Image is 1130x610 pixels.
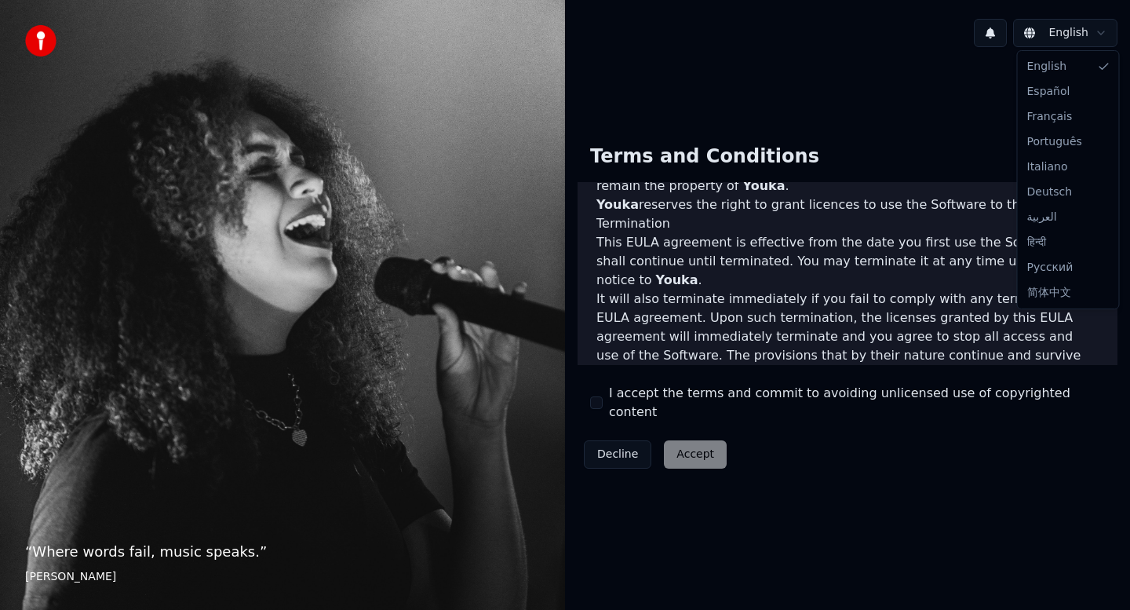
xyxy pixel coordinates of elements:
[1027,84,1070,100] span: Español
[1027,159,1068,175] span: Italiano
[1027,134,1082,150] span: Português
[1027,260,1073,276] span: Русский
[1027,109,1073,125] span: Français
[1027,210,1057,225] span: العربية
[1027,184,1073,200] span: Deutsch
[1027,235,1046,250] span: हिन्दी
[1027,285,1071,301] span: 简体中文
[1027,59,1067,75] span: English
